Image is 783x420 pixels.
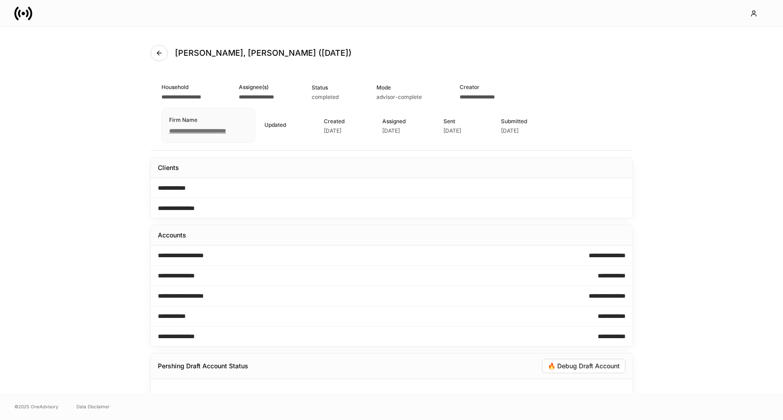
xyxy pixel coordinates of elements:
div: advisor-complete [376,94,422,101]
div: Sent [443,117,463,125]
div: Created [324,117,345,125]
h4: [PERSON_NAME], [PERSON_NAME] ([DATE]) [175,48,352,58]
div: Firm Name [169,116,226,124]
div: Assignee(s) [239,83,274,91]
div: [DATE] [382,127,400,134]
div: Status [312,83,339,92]
div: Accounts [158,231,186,240]
span: © 2025 OneAdvisory [14,403,58,410]
div: Household [161,83,201,91]
div: Pershing Draft Account Status [158,362,248,371]
div: completed [312,94,339,101]
div: Assigned [382,117,406,125]
div: [DATE] [324,127,341,134]
div: Submitted [501,117,527,125]
div: [DATE] [443,127,461,134]
div: 🔥 Debug Draft Account [548,363,620,369]
div: Mode [376,83,422,92]
a: Data Disclaimer [76,403,110,410]
div: Updated [264,121,286,129]
div: [DATE] [501,127,519,134]
div: Clients [158,163,179,172]
div: Creator [460,83,495,91]
button: 🔥 Debug Draft Account [542,359,626,373]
